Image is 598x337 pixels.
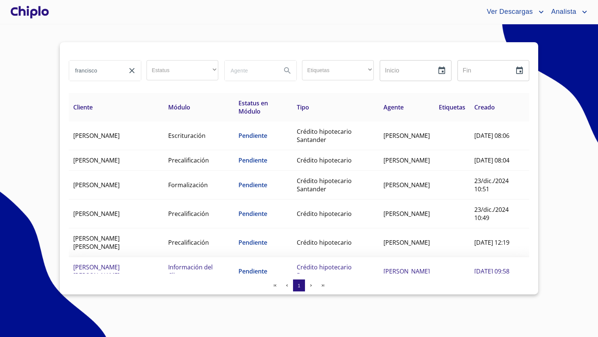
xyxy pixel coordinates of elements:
[73,210,120,218] span: [PERSON_NAME]
[293,279,305,291] button: 1
[474,156,509,164] span: [DATE] 08:04
[383,156,430,164] span: [PERSON_NAME]
[73,156,120,164] span: [PERSON_NAME]
[474,205,509,222] span: 23/dic./2024 10:49
[474,267,509,275] span: [DATE] 09:58
[297,156,352,164] span: Crédito hipotecario
[474,132,509,140] span: [DATE] 08:06
[168,156,209,164] span: Precalificación
[297,238,352,247] span: Crédito hipotecario
[383,267,430,275] span: [PERSON_NAME]
[238,132,267,140] span: Pendiente
[238,99,268,115] span: Estatus en Módulo
[297,210,352,218] span: Crédito hipotecario
[383,181,430,189] span: [PERSON_NAME]
[73,103,93,111] span: Cliente
[168,132,206,140] span: Escrituración
[546,6,580,18] span: Analista
[383,238,430,247] span: [PERSON_NAME]
[168,238,209,247] span: Precalificación
[297,263,352,279] span: Crédito hipotecario Banorte
[73,132,120,140] span: [PERSON_NAME]
[123,62,141,80] button: clear input
[73,263,120,279] span: [PERSON_NAME] [PERSON_NAME]
[69,61,120,81] input: search
[168,103,190,111] span: Módulo
[168,263,213,279] span: Información del Cliente
[225,61,275,81] input: search
[278,62,296,80] button: Search
[481,6,536,18] span: Ver Descargas
[546,6,589,18] button: account of current user
[474,103,495,111] span: Creado
[302,60,374,80] div: ​
[168,210,209,218] span: Precalificación
[383,210,430,218] span: [PERSON_NAME]
[238,181,267,189] span: Pendiente
[383,132,430,140] span: [PERSON_NAME]
[474,177,509,193] span: 23/dic./2024 10:51
[474,238,509,247] span: [DATE] 12:19
[168,181,208,189] span: Formalización
[297,177,352,193] span: Crédito hipotecario Santander
[297,103,309,111] span: Tipo
[238,156,267,164] span: Pendiente
[73,181,120,189] span: [PERSON_NAME]
[481,6,545,18] button: account of current user
[439,103,465,111] span: Etiquetas
[147,60,218,80] div: ​
[298,283,300,288] span: 1
[297,127,352,144] span: Crédito hipotecario Santander
[238,210,267,218] span: Pendiente
[383,103,404,111] span: Agente
[73,234,120,251] span: [PERSON_NAME] [PERSON_NAME]
[238,238,267,247] span: Pendiente
[238,267,267,275] span: Pendiente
